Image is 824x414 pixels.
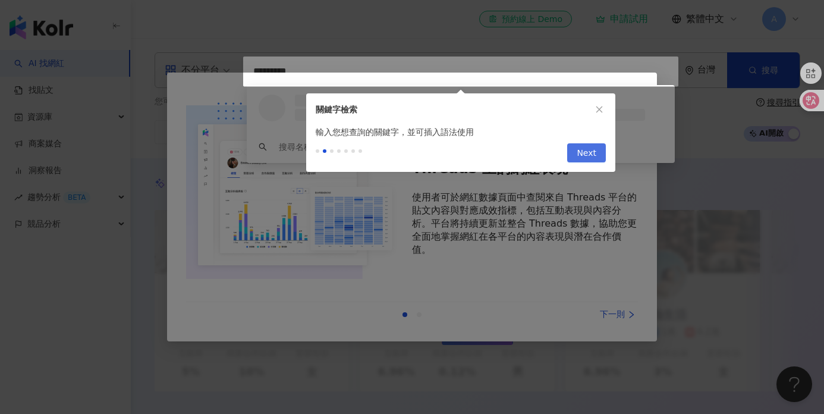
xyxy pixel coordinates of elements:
button: close [593,103,606,116]
span: close [595,105,603,114]
span: Next [577,144,596,163]
button: Next [567,143,606,162]
div: 關鍵字檢索 [316,103,593,116]
div: 輸入您想查詢的關鍵字，並可插入語法使用 [306,126,615,139]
